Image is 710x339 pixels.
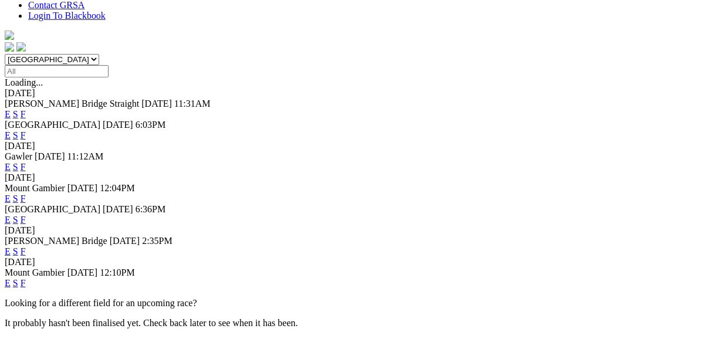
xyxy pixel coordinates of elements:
a: F [21,246,26,256]
a: F [21,215,26,225]
a: F [21,278,26,288]
a: S [13,278,18,288]
span: [DATE] [110,236,140,246]
a: F [21,109,26,119]
img: twitter.svg [16,42,26,52]
span: [GEOGRAPHIC_DATA] [5,120,100,130]
div: [DATE] [5,172,705,183]
input: Select date [5,65,109,77]
a: E [5,130,11,140]
a: E [5,109,11,119]
span: [PERSON_NAME] Bridge [5,236,107,246]
span: [DATE] [67,267,98,277]
img: facebook.svg [5,42,14,52]
span: 12:10PM [100,267,135,277]
partial: It probably hasn't been finalised yet. Check back later to see when it has been. [5,318,298,328]
span: [DATE] [103,120,133,130]
span: [DATE] [141,99,172,109]
a: S [13,194,18,204]
a: S [13,215,18,225]
span: [DATE] [103,204,133,214]
a: Login To Blackbook [28,11,106,21]
span: [DATE] [35,151,65,161]
a: S [13,130,18,140]
a: F [21,162,26,172]
a: E [5,215,11,225]
p: Looking for a different field for an upcoming race? [5,298,705,309]
div: [DATE] [5,225,705,236]
a: F [21,194,26,204]
div: [DATE] [5,88,705,99]
a: E [5,246,11,256]
a: E [5,278,11,288]
a: E [5,194,11,204]
span: Loading... [5,77,43,87]
span: 11:12AM [67,151,104,161]
span: 2:35PM [142,236,173,246]
a: S [13,162,18,172]
span: 12:04PM [100,183,135,193]
span: 6:36PM [136,204,166,214]
span: Mount Gambier [5,267,65,277]
span: [GEOGRAPHIC_DATA] [5,204,100,214]
div: [DATE] [5,257,705,267]
span: Mount Gambier [5,183,65,193]
a: F [21,130,26,140]
a: S [13,109,18,119]
div: [DATE] [5,141,705,151]
a: E [5,162,11,172]
span: [PERSON_NAME] Bridge Straight [5,99,139,109]
span: 6:03PM [136,120,166,130]
span: 11:31AM [174,99,211,109]
img: logo-grsa-white.png [5,30,14,40]
a: S [13,246,18,256]
span: [DATE] [67,183,98,193]
span: Gawler [5,151,32,161]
